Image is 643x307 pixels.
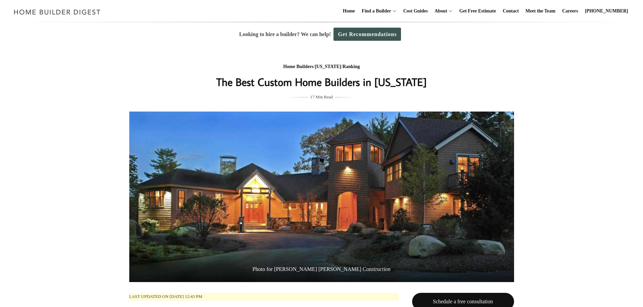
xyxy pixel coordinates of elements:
[500,0,521,22] a: Contact
[582,0,631,22] a: [PHONE_NUMBER]
[359,0,391,22] a: Find a Builder
[310,93,333,101] span: 17 Min Read
[187,63,456,71] div: / /
[315,64,341,69] a: [US_STATE]
[523,0,558,22] a: Meet the Team
[129,259,514,282] span: Photo for [PERSON_NAME] [PERSON_NAME] Construction
[340,0,358,22] a: Home
[11,5,104,19] img: Home Builder Digest
[401,0,431,22] a: Cost Guides
[129,293,399,301] p: Last updated on [DATE] 12:43 pm
[343,64,360,69] a: Ranking
[432,0,447,22] a: About
[457,0,499,22] a: Get Free Estimate
[560,0,581,22] a: Careers
[283,64,314,69] a: Home Builders
[333,28,401,41] a: Get Recommendations
[187,74,456,90] h1: The Best Custom Home Builders in [US_STATE]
